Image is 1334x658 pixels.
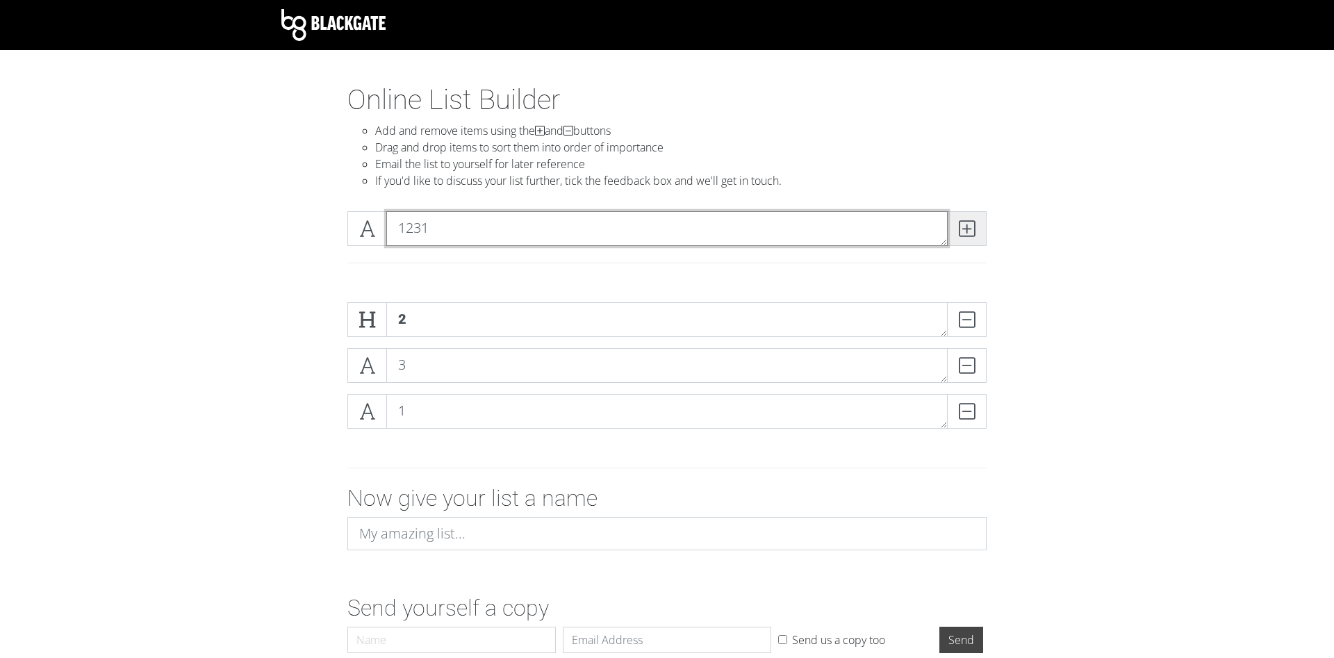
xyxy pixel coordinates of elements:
[347,485,987,511] h2: Now give your list a name
[347,517,987,550] input: My amazing list...
[347,83,987,117] h1: Online List Builder
[375,156,987,172] li: Email the list to yourself for later reference
[939,627,983,653] input: Send
[347,627,556,653] input: Name
[375,172,987,189] li: If you'd like to discuss your list further, tick the feedback box and we'll get in touch.
[281,9,386,41] img: Blackgate
[792,632,885,648] label: Send us a copy too
[347,595,987,621] h2: Send yourself a copy
[375,139,987,156] li: Drag and drop items to sort them into order of importance
[563,627,771,653] input: Email Address
[375,122,987,139] li: Add and remove items using the and buttons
